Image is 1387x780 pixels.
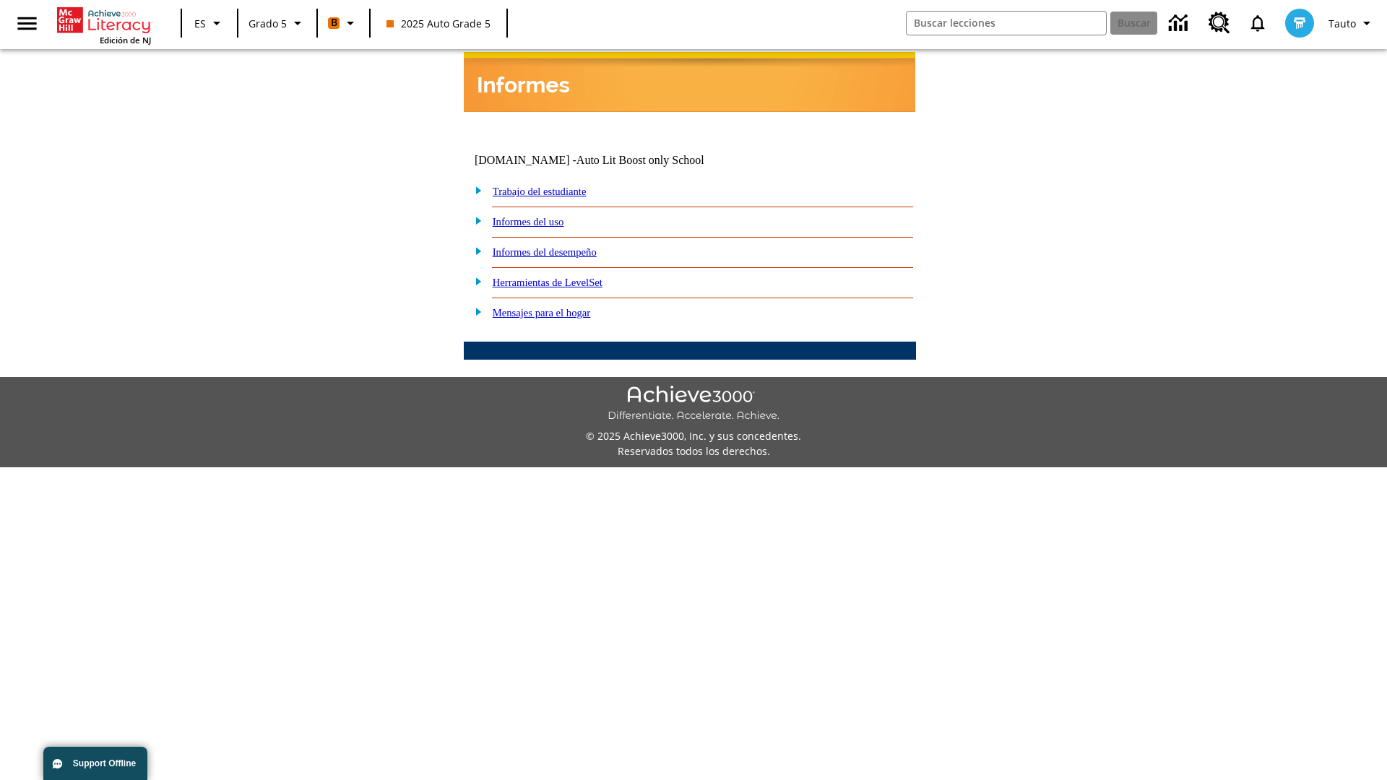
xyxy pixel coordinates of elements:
a: Centro de recursos, Se abrirá en una pestaña nueva. [1200,4,1239,43]
span: Support Offline [73,758,136,768]
span: Edición de NJ [100,35,151,45]
input: Buscar campo [907,12,1106,35]
img: plus.gif [467,274,483,287]
button: Lenguaje: ES, Selecciona un idioma [186,10,233,36]
span: Grado 5 [249,16,287,31]
a: Centro de información [1160,4,1200,43]
td: [DOMAIN_NAME] - [475,154,740,167]
span: ES [194,16,206,31]
a: Informes del desempeño [493,246,597,258]
span: B [331,14,337,32]
button: Support Offline [43,747,147,780]
a: Informes del uso [493,216,564,227]
span: 2025 Auto Grade 5 [386,16,491,31]
nobr: Auto Lit Boost only School [576,154,704,166]
button: Escoja un nuevo avatar [1276,4,1323,42]
img: plus.gif [467,183,483,196]
a: Herramientas de LevelSet [493,277,602,288]
img: Achieve3000 Differentiate Accelerate Achieve [608,386,779,422]
button: Perfil/Configuración [1323,10,1381,36]
img: avatar image [1285,9,1314,38]
button: Boost El color de la clase es anaranjado. Cambiar el color de la clase. [322,10,365,36]
a: Trabajo del estudiante [493,186,587,197]
img: header [464,52,915,112]
button: Abrir el menú lateral [6,2,48,45]
img: plus.gif [467,214,483,227]
div: Portada [57,4,151,45]
img: plus.gif [467,244,483,257]
img: plus.gif [467,305,483,318]
a: Mensajes para el hogar [493,307,591,318]
button: Grado: Grado 5, Elige un grado [243,10,312,36]
span: Tauto [1328,16,1356,31]
a: Notificaciones [1239,4,1276,42]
